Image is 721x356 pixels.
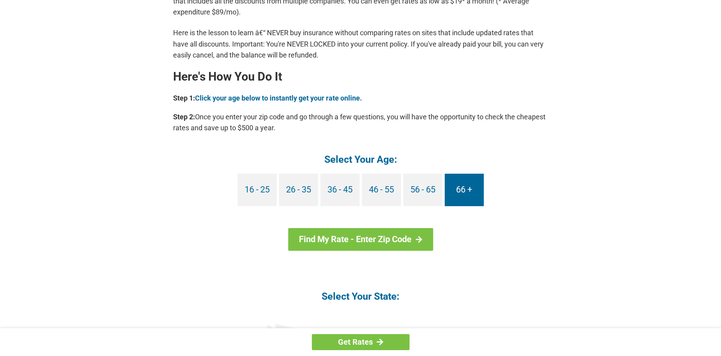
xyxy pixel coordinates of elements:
a: 36 - 45 [320,174,360,206]
a: 66 + [445,174,484,206]
h4: Select Your Age: [173,153,548,166]
b: Step 2: [173,113,195,121]
a: 56 - 65 [403,174,442,206]
a: Get Rates [312,334,410,350]
b: Step 1: [173,94,195,102]
p: Once you enter your zip code and go through a few questions, you will have the opportunity to che... [173,111,548,133]
a: Click your age below to instantly get your rate online. [195,94,362,102]
h2: Here's How You Do It [173,70,548,83]
h4: Select Your State: [173,290,548,303]
a: 46 - 55 [362,174,401,206]
p: Here is the lesson to learn â€“ NEVER buy insurance without comparing rates on sites that include... [173,27,548,60]
a: 26 - 35 [279,174,318,206]
a: Find My Rate - Enter Zip Code [288,228,433,251]
a: 16 - 25 [238,174,277,206]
